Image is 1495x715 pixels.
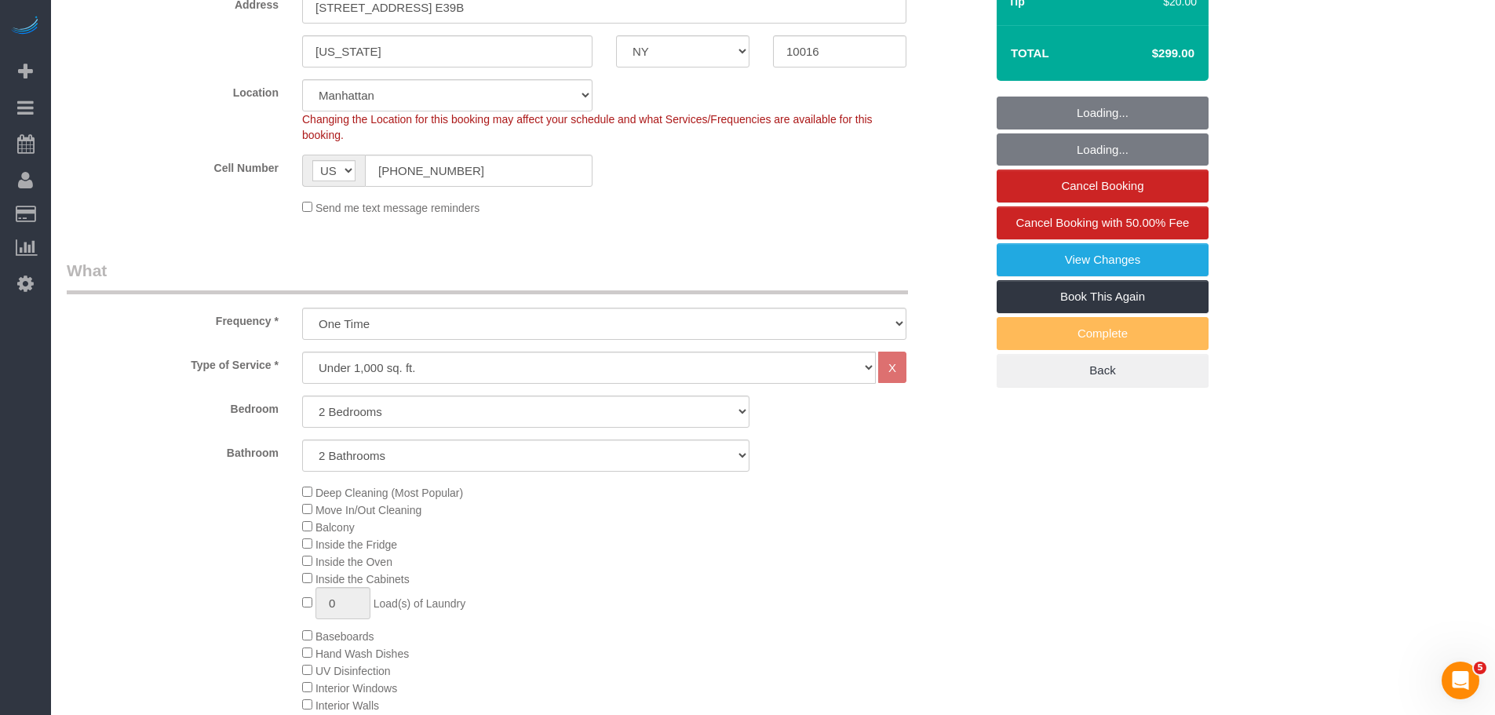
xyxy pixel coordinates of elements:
[315,556,392,568] span: Inside the Oven
[315,538,397,551] span: Inside the Fridge
[55,396,290,417] label: Bedroom
[997,243,1209,276] a: View Changes
[997,280,1209,313] a: Book This Again
[1474,662,1486,674] span: 5
[1016,216,1190,229] span: Cancel Booking with 50.00% Fee
[302,113,873,141] span: Changing the Location for this booking may affect your schedule and what Services/Frequencies are...
[1442,662,1479,699] iframe: Intercom live chat
[315,665,391,677] span: UV Disinfection
[315,504,421,516] span: Move In/Out Cleaning
[9,16,41,38] img: Automaid Logo
[315,648,409,660] span: Hand Wash Dishes
[315,682,397,695] span: Interior Windows
[315,630,374,643] span: Baseboards
[55,155,290,176] label: Cell Number
[55,352,290,373] label: Type of Service *
[997,170,1209,202] a: Cancel Booking
[55,308,290,329] label: Frequency *
[1105,47,1194,60] h4: $299.00
[315,573,410,585] span: Inside the Cabinets
[55,79,290,100] label: Location
[773,35,906,67] input: Zip Code
[55,440,290,461] label: Bathroom
[1011,46,1049,60] strong: Total
[315,521,355,534] span: Balcony
[365,155,593,187] input: Cell Number
[67,259,908,294] legend: What
[315,202,479,214] span: Send me text message reminders
[997,354,1209,387] a: Back
[315,487,463,499] span: Deep Cleaning (Most Popular)
[315,699,379,712] span: Interior Walls
[997,206,1209,239] a: Cancel Booking with 50.00% Fee
[374,597,466,610] span: Load(s) of Laundry
[302,35,593,67] input: City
